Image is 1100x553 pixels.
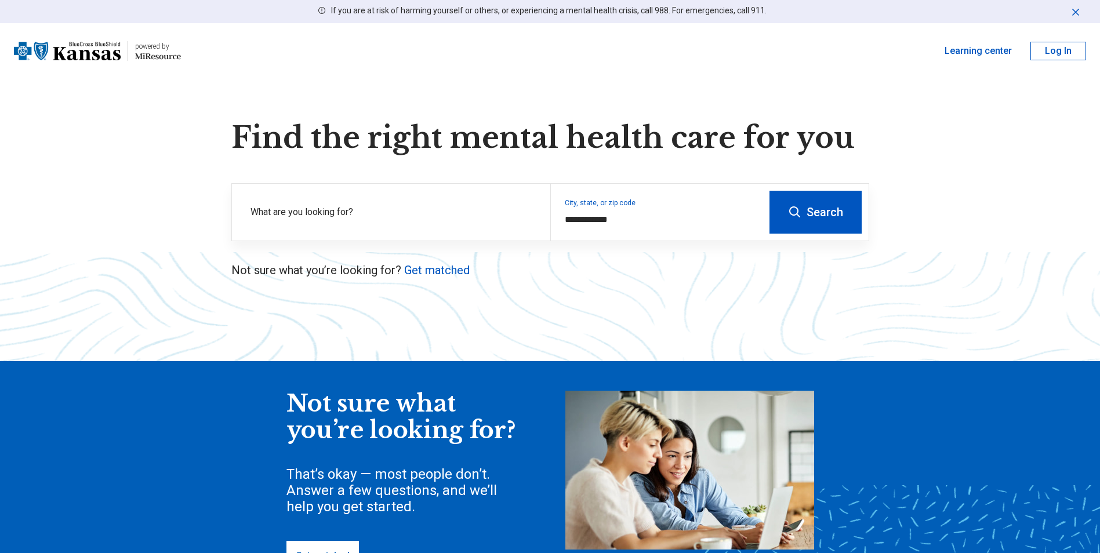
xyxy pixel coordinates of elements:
[286,391,518,443] div: Not sure what you’re looking for?
[769,191,862,234] button: Search
[14,37,181,65] a: Blue Cross Blue Shield Kansaspowered by
[231,262,869,278] p: Not sure what you’re looking for?
[331,5,767,17] p: If you are at risk of harming yourself or others, or experiencing a mental health crisis, call 98...
[135,41,181,52] div: powered by
[231,121,869,155] h1: Find the right mental health care for you
[1070,5,1081,19] button: Dismiss
[286,466,518,515] div: That’s okay — most people don’t. Answer a few questions, and we’ll help you get started.
[404,263,470,277] a: Get matched
[251,205,536,219] label: What are you looking for?
[1030,42,1086,60] button: Log In
[945,44,1012,58] a: Learning center
[14,37,121,65] img: Blue Cross Blue Shield Kansas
